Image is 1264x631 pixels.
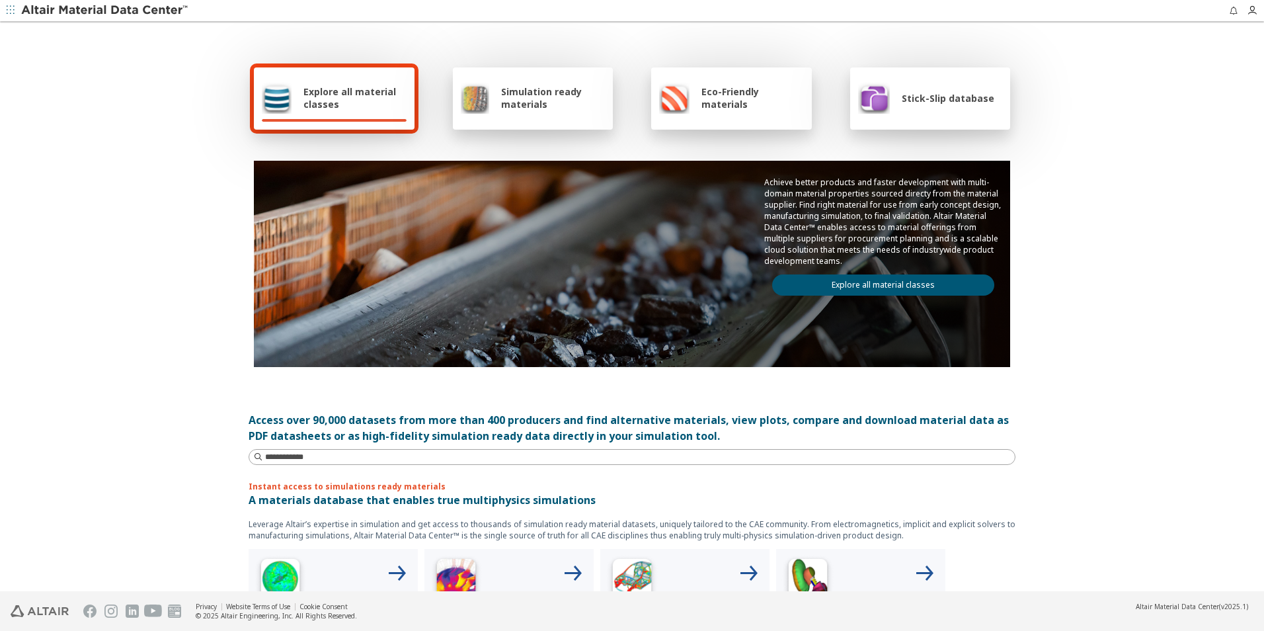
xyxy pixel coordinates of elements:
img: Altair Material Data Center [21,4,190,17]
a: Explore all material classes [772,274,994,296]
img: Low Frequency Icon [430,554,483,607]
span: Simulation ready materials [501,85,605,110]
img: Crash Analyses Icon [781,554,834,607]
div: Access over 90,000 datasets from more than 400 producers and find alternative materials, view plo... [249,412,1015,444]
p: Achieve better products and faster development with multi-domain material properties sourced dire... [764,177,1002,267]
a: Cookie Consent [299,602,348,611]
p: Leverage Altair’s expertise in simulation and get access to thousands of simulation ready materia... [249,519,1015,541]
a: Privacy [196,602,217,611]
span: Stick-Slip database [902,92,994,105]
p: Instant access to simulations ready materials [249,481,1015,492]
img: Stick-Slip database [858,82,890,114]
div: (v2025.1) [1136,602,1248,611]
img: Simulation ready materials [461,82,489,114]
img: High Frequency Icon [254,554,307,607]
img: Explore all material classes [262,82,292,114]
span: Eco-Friendly materials [701,85,803,110]
img: Structural Analyses Icon [606,554,658,607]
img: Altair Engineering [11,605,69,617]
span: Altair Material Data Center [1136,602,1219,611]
a: Website Terms of Use [226,602,290,611]
div: © 2025 Altair Engineering, Inc. All Rights Reserved. [196,611,357,620]
span: Explore all material classes [303,85,407,110]
img: Eco-Friendly materials [659,82,690,114]
p: A materials database that enables true multiphysics simulations [249,492,1015,508]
